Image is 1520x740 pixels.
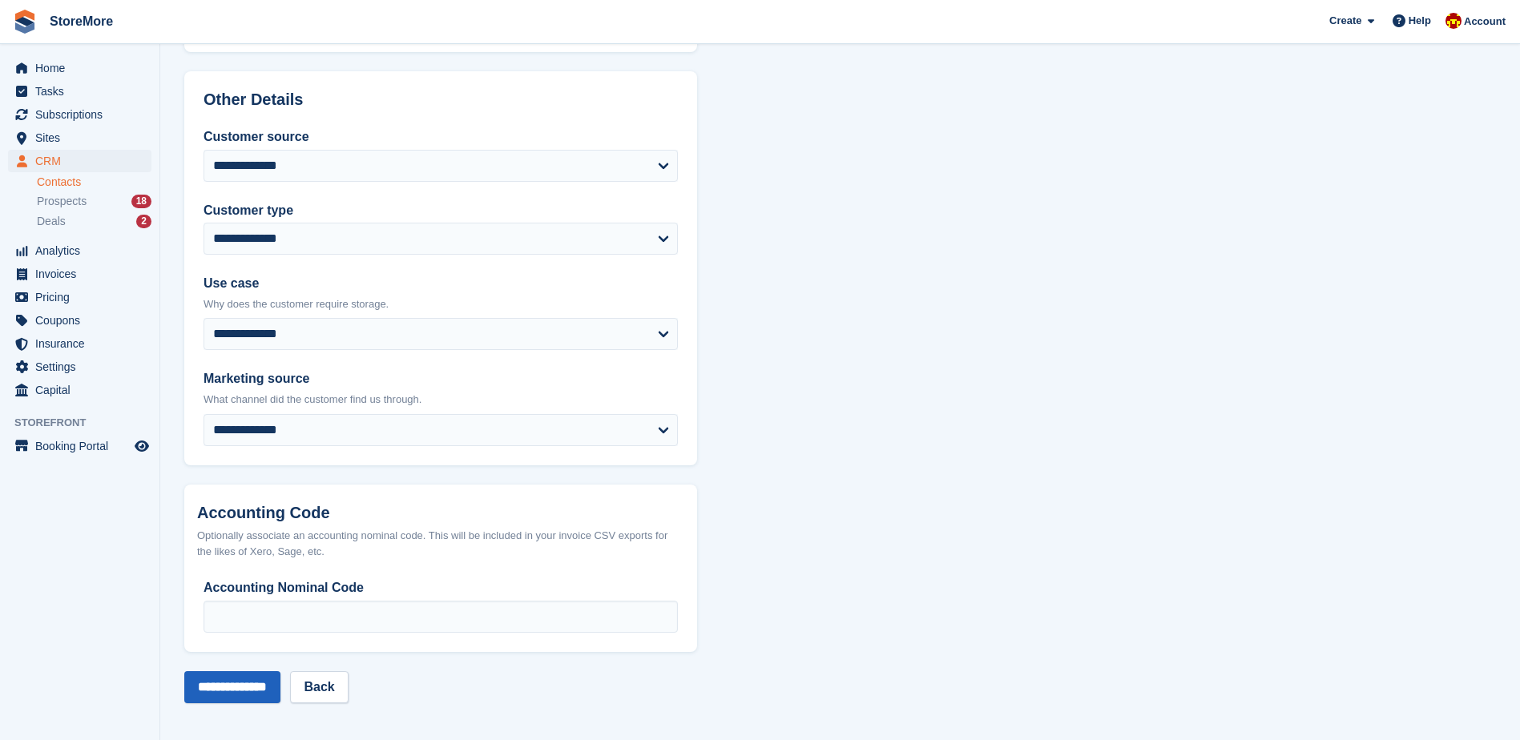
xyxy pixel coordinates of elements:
span: CRM [35,150,131,172]
a: menu [8,57,151,79]
a: menu [8,150,151,172]
span: Pricing [35,286,131,308]
a: menu [8,80,151,103]
span: Capital [35,379,131,401]
span: Prospects [37,194,87,209]
h2: Other Details [204,90,678,109]
a: menu [8,379,151,401]
span: Home [35,57,131,79]
span: Storefront [14,415,159,431]
label: Marketing source [204,369,678,388]
span: Create [1329,13,1361,29]
a: menu [8,263,151,285]
a: Back [290,671,348,703]
a: menu [8,309,151,332]
span: Sites [35,127,131,149]
img: Store More Team [1445,13,1462,29]
h2: Accounting Code [197,504,684,522]
span: Invoices [35,263,131,285]
span: Subscriptions [35,103,131,126]
span: Tasks [35,80,131,103]
a: menu [8,356,151,378]
span: Analytics [35,239,131,262]
span: Insurance [35,332,131,355]
a: menu [8,127,151,149]
a: menu [8,103,151,126]
a: StoreMore [43,8,119,34]
span: Deals [37,214,66,229]
p: Why does the customer require storage. [204,296,678,312]
a: Contacts [37,175,151,190]
a: menu [8,239,151,262]
a: menu [8,332,151,355]
div: Optionally associate an accounting nominal code. This will be included in your invoice CSV export... [197,528,684,559]
a: menu [8,435,151,457]
div: 2 [136,215,151,228]
img: stora-icon-8386f47178a22dfd0bd8f6a31ec36ba5ce8667c1dd55bd0f319d3a0aa187defe.svg [13,10,37,34]
span: Settings [35,356,131,378]
a: Preview store [132,436,151,456]
span: Booking Portal [35,435,131,457]
a: menu [8,286,151,308]
span: Help [1409,13,1431,29]
span: Coupons [35,309,131,332]
label: Accounting Nominal Code [204,578,678,597]
div: 18 [131,195,151,208]
p: What channel did the customer find us through. [204,392,678,408]
label: Use case [204,274,678,293]
a: Prospects 18 [37,193,151,210]
label: Customer type [204,201,678,220]
span: Account [1464,14,1506,30]
a: Deals 2 [37,213,151,230]
label: Customer source [204,127,678,147]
